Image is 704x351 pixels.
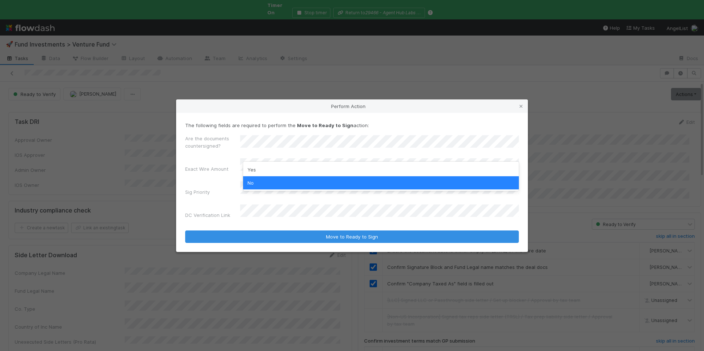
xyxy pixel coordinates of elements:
div: Perform Action [176,100,528,113]
div: No [243,176,519,189]
label: Exact Wire Amount [185,165,228,173]
p: The following fields are required to perform the action: [185,122,519,129]
label: Are the documents countersigned? [185,135,240,149]
div: Yes [243,163,519,176]
strong: Move to Ready to Sign [297,122,353,128]
label: Sig Priority [185,188,210,196]
button: Move to Ready to Sign [185,230,519,243]
label: DC Verification Link [185,211,230,219]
